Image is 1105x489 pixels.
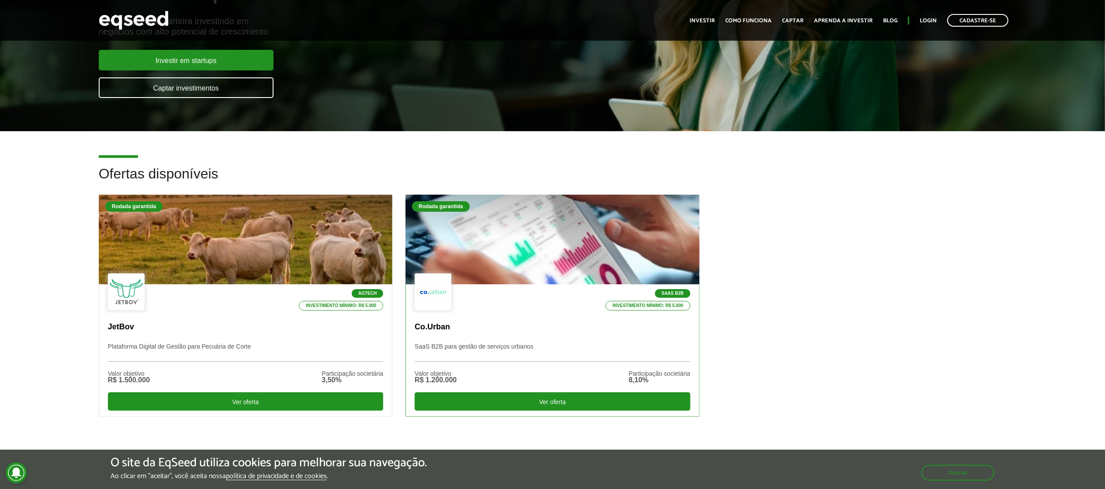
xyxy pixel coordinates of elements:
[883,18,897,24] a: Blog
[920,18,937,24] a: Login
[415,343,690,362] p: SaaS B2B para gestão de serviços urbanos
[299,301,384,311] p: Investimento mínimo: R$ 5.000
[111,472,427,480] p: Ao clicar em "aceitar", você aceita nossa .
[99,195,393,417] a: Rodada garantida Agtech Investimento mínimo: R$ 5.000 JetBov Plataforma Digital de Gestão para Pe...
[226,473,327,480] a: política de privacidade e de cookies
[412,201,469,212] div: Rodada garantida
[108,370,150,377] div: Valor objetivo
[352,289,383,298] p: Agtech
[782,18,804,24] a: Captar
[629,377,690,384] div: 8,10%
[108,343,384,362] p: Plataforma Digital de Gestão para Pecuária de Corte
[725,18,772,24] a: Como funciona
[415,392,690,411] div: Ver oferta
[99,166,1007,195] h2: Ofertas disponíveis
[99,77,274,98] a: Captar investimentos
[814,18,873,24] a: Aprenda a investir
[111,456,427,470] h5: O site da EqSeed utiliza cookies para melhorar sua navegação.
[689,18,715,24] a: Investir
[105,201,163,212] div: Rodada garantida
[108,322,384,332] p: JetBov
[108,377,150,384] div: R$ 1.500.000
[322,377,383,384] div: 3,50%
[415,322,690,332] p: Co.Urban
[606,301,690,311] p: Investimento mínimo: R$ 5.000
[947,14,1008,27] a: Cadastre-se
[108,392,384,411] div: Ver oferta
[415,377,457,384] div: R$ 1.200.000
[99,9,169,32] img: EqSeed
[921,465,994,481] button: Aceitar
[415,370,457,377] div: Valor objetivo
[322,370,383,377] div: Participação societária
[99,50,274,70] a: Investir em startups
[629,370,690,377] div: Participação societária
[405,195,700,417] a: Rodada garantida SaaS B2B Investimento mínimo: R$ 5.000 Co.Urban SaaS B2B para gestão de serviços...
[655,289,690,298] p: SaaS B2B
